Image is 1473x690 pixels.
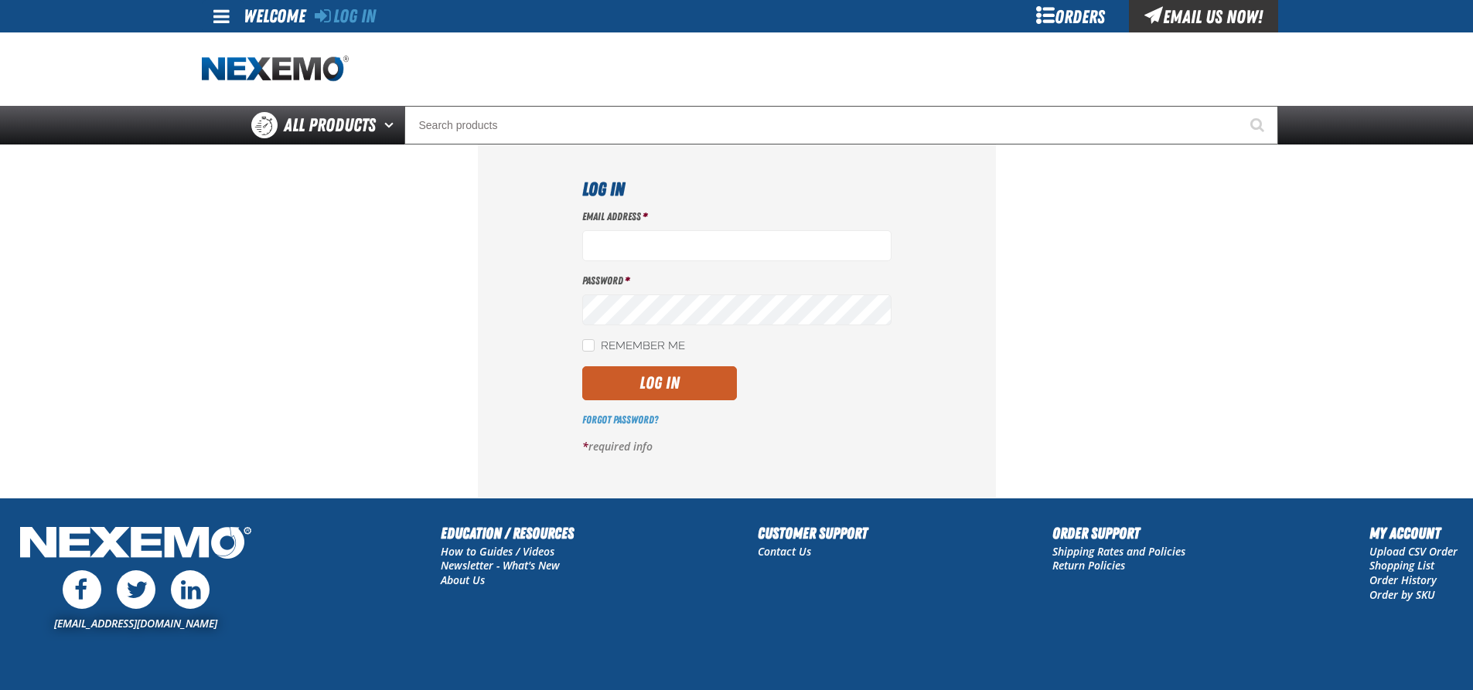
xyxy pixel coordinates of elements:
[1052,558,1125,573] a: Return Policies
[1052,522,1185,545] h2: Order Support
[404,106,1278,144] input: Search
[1369,522,1458,545] h2: My Account
[582,366,737,400] button: Log In
[441,573,485,587] a: About Us
[582,339,685,354] label: Remember Me
[379,106,404,144] button: Open All Products pages
[1369,558,1434,573] a: Shopping List
[441,522,574,545] h2: Education / Resources
[202,56,349,83] img: Nexemo logo
[202,56,349,83] a: Home
[758,544,811,559] a: Contact Us
[582,440,892,454] p: required info
[582,209,892,224] label: Email Address
[1369,573,1437,587] a: Order History
[582,413,658,426] a: Forgot Password?
[315,5,376,27] a: Log In
[1369,544,1458,559] a: Upload CSV Order
[582,175,892,203] h1: Log In
[1239,106,1278,144] button: Start Searching
[441,558,560,573] a: Newsletter - What's New
[758,522,868,545] h2: Customer Support
[582,274,892,288] label: Password
[582,339,595,352] input: Remember Me
[1369,587,1435,602] a: Order by SKU
[441,544,554,559] a: How to Guides / Videos
[54,616,217,631] a: [EMAIL_ADDRESS][DOMAIN_NAME]
[284,111,376,139] span: All Products
[1052,544,1185,559] a: Shipping Rates and Policies
[15,522,256,567] img: Nexemo Logo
